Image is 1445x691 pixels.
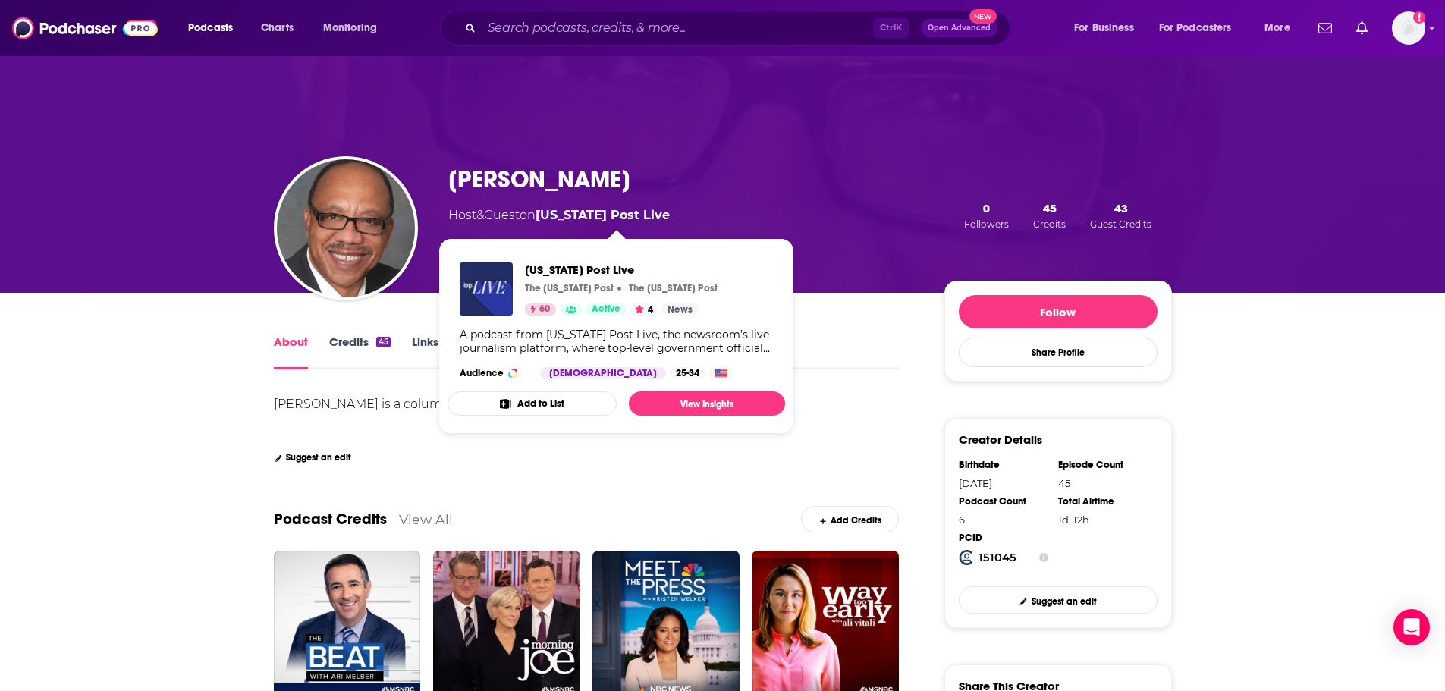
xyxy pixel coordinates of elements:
[1058,495,1148,507] div: Total Airtime
[329,335,391,369] a: Credits45
[625,282,718,294] a: The Washington PostThe [US_STATE] Post
[476,208,484,222] span: &
[1085,200,1156,231] button: 43Guest Credits
[460,328,773,355] div: A podcast from [US_STATE] Post Live, the newsroom’s live journalism platform, where top-level gov...
[484,208,520,222] span: Guest
[959,550,974,565] img: Podchaser Creator ID logo
[629,282,718,294] p: The [US_STATE] Post
[960,200,1013,231] button: 0Followers
[1058,514,1089,526] span: 36 hours, 34 minutes, 30 seconds
[525,262,718,277] span: [US_STATE] Post Live
[928,24,991,32] span: Open Advanced
[313,16,397,40] button: open menu
[520,208,670,222] span: on
[959,532,1048,544] div: PCID
[1063,16,1153,40] button: open menu
[448,208,476,222] span: Host
[482,16,873,40] input: Search podcasts, credits, & more...
[1058,477,1148,489] div: 45
[873,18,909,38] span: Ctrl K
[12,14,158,42] img: Podchaser - Follow, Share and Rate Podcasts
[1043,201,1057,215] span: 45
[399,511,453,527] a: View All
[277,159,415,297] img: Eugene Robinson
[188,17,233,39] span: Podcasts
[1029,200,1070,231] button: 45Credits
[969,9,997,24] span: New
[801,506,899,532] a: Add Credits
[536,208,670,222] a: Washington Post Live
[376,337,391,347] div: 45
[1392,11,1425,45] span: Logged in as bridget.oleary
[525,282,614,294] p: The [US_STATE] Post
[1149,16,1254,40] button: open menu
[274,510,387,529] a: Podcast Credits
[460,367,528,379] h3: Audience
[979,551,1016,564] strong: 151045
[261,17,294,39] span: Charts
[1350,15,1374,41] a: Show notifications dropdown
[454,11,1025,46] div: Search podcasts, credits, & more...
[661,303,699,316] a: News
[1114,201,1128,215] span: 43
[629,391,785,416] a: View Insights
[959,459,1048,471] div: Birthdate
[1074,17,1134,39] span: For Business
[525,262,718,277] a: Washington Post Live
[1413,11,1425,24] svg: Add a profile image
[448,165,630,194] h1: [PERSON_NAME]
[1393,609,1430,645] div: Open Intercom Messenger
[1392,11,1425,45] img: User Profile
[1392,11,1425,45] button: Show profile menu
[959,586,1158,613] a: Suggest an edit
[959,514,1048,526] div: 6
[539,302,550,317] span: 60
[964,218,1009,230] span: Followers
[460,262,513,316] img: Washington Post Live
[274,335,308,369] a: About
[1312,15,1338,41] a: Show notifications dropdown
[1039,550,1048,565] button: Show Info
[1090,218,1151,230] span: Guest Credits
[251,16,303,40] a: Charts
[586,303,627,316] a: Active
[959,477,1048,489] div: [DATE]
[448,391,617,416] button: Add to List
[1264,17,1290,39] span: More
[177,16,253,40] button: open menu
[983,201,990,215] span: 0
[412,335,438,369] a: Links
[959,338,1158,367] button: Share Profile
[1254,16,1309,40] button: open menu
[670,367,705,379] div: 25-34
[921,19,997,37] button: Open AdvancedNew
[1159,17,1232,39] span: For Podcasters
[1033,218,1066,230] span: Credits
[959,495,1048,507] div: Podcast Count
[323,17,377,39] span: Monitoring
[1058,459,1148,471] div: Episode Count
[525,303,556,316] a: 60
[959,432,1042,447] h3: Creator Details
[592,302,620,317] span: Active
[630,303,658,316] button: 4
[540,367,666,379] div: [DEMOGRAPHIC_DATA]
[274,452,352,463] a: Suggest an edit
[959,295,1158,328] button: Follow
[274,397,466,411] div: [PERSON_NAME] is a columnist.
